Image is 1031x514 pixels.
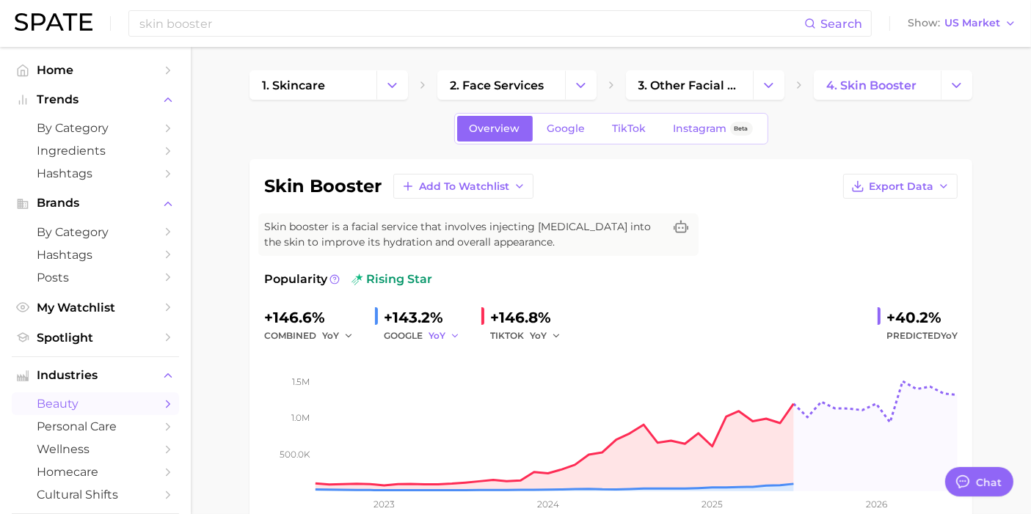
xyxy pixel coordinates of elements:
a: Posts [12,266,179,289]
button: Trends [12,89,179,111]
span: YoY [429,329,445,342]
tspan: 2024 [537,499,559,510]
a: homecare [12,460,179,483]
a: Google [535,116,598,142]
span: Posts [37,271,154,284]
span: Google [547,122,586,135]
span: TikTok [613,122,646,135]
span: by Category [37,225,154,239]
button: YoY [322,327,354,345]
span: Add to Watchlist [419,180,509,193]
span: Export Data [869,180,933,193]
div: +146.8% [490,306,571,329]
img: SPATE [15,13,92,31]
span: Brands [37,197,154,210]
tspan: 2023 [374,499,395,510]
div: +146.6% [264,306,363,329]
span: Show [908,19,940,27]
span: Industries [37,369,154,382]
a: wellness [12,438,179,460]
button: Export Data [843,174,958,199]
a: 2. face services [437,70,564,100]
span: 1. skincare [262,78,325,92]
span: 4. skin booster [826,78,917,92]
span: Home [37,63,154,77]
div: TIKTOK [490,327,571,345]
span: Spotlight [37,331,154,345]
img: rising star [351,273,363,285]
span: YoY [941,330,958,341]
input: Search here for a brand, industry, or ingredient [138,11,804,36]
button: Change Category [941,70,972,100]
span: Instagram [674,122,727,135]
a: by Category [12,117,179,139]
span: YoY [322,329,339,342]
span: 2. face services [450,78,544,92]
button: Change Category [753,70,784,100]
span: My Watchlist [37,301,154,315]
span: Overview [470,122,520,135]
span: Hashtags [37,248,154,262]
span: Popularity [264,271,327,288]
div: +143.2% [384,306,470,329]
tspan: 2025 [702,499,724,510]
a: Home [12,59,179,81]
span: US Market [944,19,1000,27]
span: rising star [351,271,432,288]
a: Hashtags [12,162,179,185]
div: combined [264,327,363,345]
a: My Watchlist [12,296,179,319]
span: cultural shifts [37,488,154,502]
a: Ingredients [12,139,179,162]
span: 3. other facial services [638,78,740,92]
a: by Category [12,221,179,243]
span: YoY [530,329,547,342]
button: Change Category [376,70,408,100]
span: Beta [735,122,748,135]
a: Spotlight [12,326,179,349]
a: personal care [12,415,179,438]
span: personal care [37,419,154,433]
button: Change Category [565,70,597,100]
button: Industries [12,364,179,386]
button: Add to Watchlist [393,174,533,199]
span: by Category [37,121,154,135]
a: 3. other facial services [626,70,753,100]
a: beauty [12,392,179,415]
h1: skin booster [264,177,382,195]
button: YoY [429,327,460,345]
button: ShowUS Market [904,14,1020,33]
div: GOOGLE [384,327,470,345]
span: Search [820,17,862,31]
div: +40.2% [886,306,958,329]
span: beauty [37,397,154,411]
a: 4. skin booster [814,70,941,100]
span: Predicted [886,327,958,345]
span: Trends [37,93,154,106]
a: Hashtags [12,243,179,266]
span: wellness [37,442,154,456]
a: TikTok [600,116,659,142]
tspan: 2026 [866,499,887,510]
a: 1. skincare [249,70,376,100]
a: InstagramBeta [661,116,765,142]
button: YoY [530,327,561,345]
button: Brands [12,192,179,214]
a: Overview [457,116,533,142]
span: Ingredients [37,144,154,158]
span: Skin booster is a facial service that involves injecting [MEDICAL_DATA] into the skin to improve ... [264,219,663,250]
a: cultural shifts [12,483,179,506]
span: Hashtags [37,166,154,180]
span: homecare [37,465,154,479]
